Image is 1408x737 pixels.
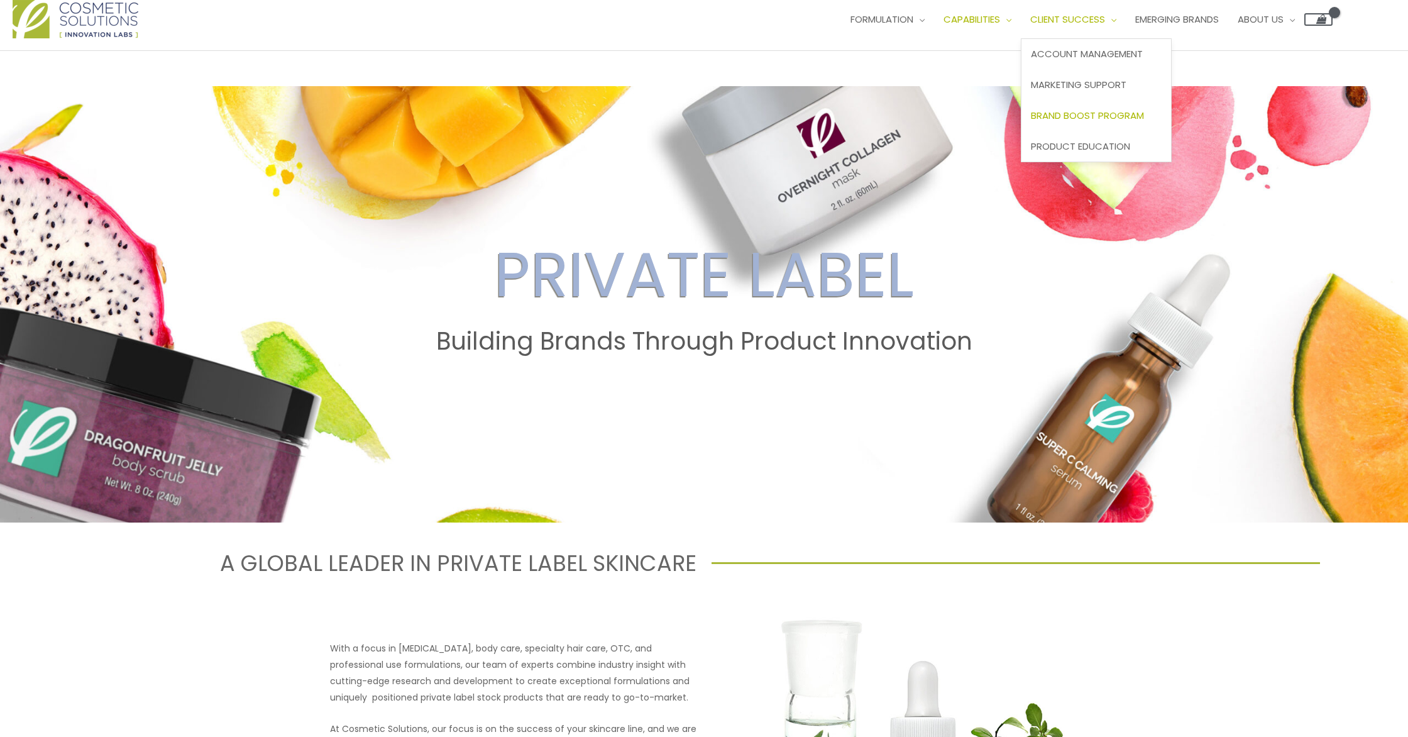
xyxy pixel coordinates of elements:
[1031,109,1144,122] span: Brand Boost Program
[934,1,1021,38] a: Capabilities
[330,640,696,706] p: With a focus in [MEDICAL_DATA], body care, specialty hair care, OTC, and professional use formula...
[1031,47,1143,60] span: Account Management
[1135,13,1219,26] span: Emerging Brands
[12,327,1396,356] h2: Building Brands Through Product Innovation
[1021,1,1126,38] a: Client Success
[1021,70,1171,101] a: Marketing Support
[1228,1,1304,38] a: About Us
[832,1,1333,38] nav: Site Navigation
[89,548,697,579] h1: A GLOBAL LEADER IN PRIVATE LABEL SKINCARE
[1031,140,1130,153] span: Product Education
[1021,100,1171,131] a: Brand Boost Program
[841,1,934,38] a: Formulation
[1126,1,1228,38] a: Emerging Brands
[1030,13,1105,26] span: Client Success
[1304,13,1333,26] a: View Shopping Cart, empty
[850,13,913,26] span: Formulation
[12,238,1396,312] h2: PRIVATE LABEL
[1021,131,1171,162] a: Product Education
[1031,78,1126,91] span: Marketing Support
[943,13,1000,26] span: Capabilities
[1238,13,1284,26] span: About Us
[1021,39,1171,70] a: Account Management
